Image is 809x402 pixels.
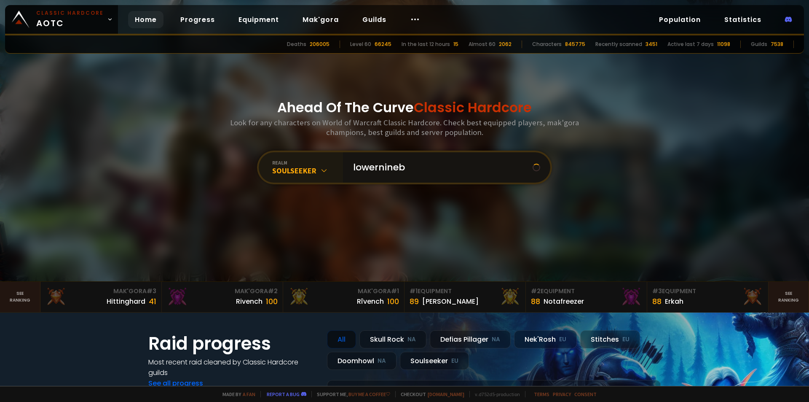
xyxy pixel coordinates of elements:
span: AOTC [36,9,104,30]
a: #3Equipment88Erkah [647,282,769,312]
a: Mak'gora [296,11,346,28]
div: Equipment [652,287,763,296]
div: Active last 7 days [667,40,714,48]
small: EU [451,357,458,365]
div: Equipment [531,287,642,296]
small: Classic Hardcore [36,9,104,17]
a: Seeranking [769,282,809,312]
div: Erkah [665,296,683,307]
div: 100 [387,296,399,307]
a: #1Equipment89[PERSON_NAME] [404,282,526,312]
div: Equipment [410,287,520,296]
div: Mak'Gora [167,287,278,296]
a: Population [652,11,707,28]
a: Buy me a coffee [348,391,390,397]
div: Mak'Gora [288,287,399,296]
small: NA [492,335,500,344]
div: 41 [149,296,156,307]
a: Statistics [718,11,768,28]
a: a fan [243,391,255,397]
div: Soulseeker [400,352,469,370]
a: Report a bug [267,391,300,397]
small: NA [378,357,386,365]
input: Search a character... [348,152,533,183]
a: Progress [174,11,222,28]
div: 15 [453,40,458,48]
div: Deaths [287,40,306,48]
div: [PERSON_NAME] [422,296,479,307]
div: 66245 [375,40,391,48]
h1: Raid progress [148,330,317,357]
span: Support me, [311,391,390,397]
a: Guilds [356,11,393,28]
span: # 1 [410,287,418,295]
div: 100 [266,296,278,307]
div: Guilds [751,40,767,48]
a: #2Equipment88Notafreezer [526,282,647,312]
span: # 2 [268,287,278,295]
div: Defias Pillager [430,330,511,348]
span: Made by [217,391,255,397]
div: Doomhowl [327,352,396,370]
div: Stitches [580,330,640,348]
a: Home [128,11,163,28]
div: 3451 [646,40,657,48]
div: 88 [531,296,540,307]
a: Mak'Gora#3Hittinghard41 [40,282,162,312]
div: Hittinghard [107,296,145,307]
div: Soulseeker [272,166,343,175]
small: NA [407,335,416,344]
div: realm [272,159,343,166]
a: Mak'Gora#1Rîvench100 [283,282,404,312]
div: Notafreezer [544,296,584,307]
div: Mak'Gora [46,287,156,296]
div: Rîvench [357,296,384,307]
a: Mak'Gora#2Rivench100 [162,282,283,312]
div: 88 [652,296,662,307]
span: Classic Hardcore [414,98,532,117]
div: 845775 [565,40,585,48]
div: Recently scanned [595,40,642,48]
a: Terms [534,391,549,397]
a: [DOMAIN_NAME] [428,391,464,397]
a: Classic HardcoreAOTC [5,5,118,34]
div: All [327,330,356,348]
div: Nek'Rosh [514,330,577,348]
a: Equipment [232,11,286,28]
div: 89 [410,296,419,307]
a: Privacy [553,391,571,397]
span: Checkout [395,391,464,397]
a: See all progress [148,378,203,388]
span: # 1 [391,287,399,295]
h3: Look for any characters on World of Warcraft Classic Hardcore. Check best equipped players, mak'g... [227,118,582,137]
div: Level 60 [350,40,371,48]
div: 2062 [499,40,512,48]
div: Almost 60 [469,40,496,48]
div: 7538 [771,40,783,48]
small: EU [622,335,630,344]
div: Rivench [236,296,263,307]
span: v. d752d5 - production [469,391,520,397]
a: Consent [574,391,597,397]
h1: Ahead Of The Curve [277,97,532,118]
div: 11098 [717,40,730,48]
span: # 2 [531,287,541,295]
h4: Most recent raid cleaned by Classic Hardcore guilds [148,357,317,378]
div: Characters [532,40,562,48]
div: 206005 [310,40,329,48]
div: Skull Rock [359,330,426,348]
small: EU [559,335,566,344]
span: # 3 [147,287,156,295]
span: # 3 [652,287,662,295]
div: In the last 12 hours [402,40,450,48]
